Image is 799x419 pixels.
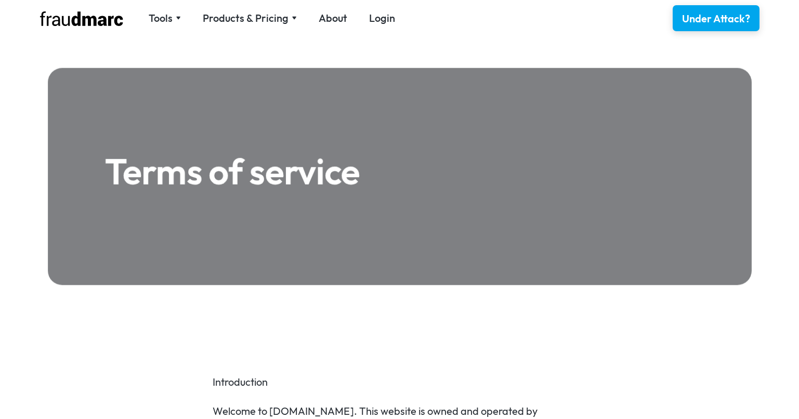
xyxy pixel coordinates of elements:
div: Tools [149,11,173,25]
h1: Terms of service [104,153,695,189]
div: Products & Pricing [203,11,297,25]
div: Products & Pricing [203,11,289,25]
a: About [319,11,347,25]
div: Under Attack? [682,11,750,26]
div: Tools [149,11,181,25]
p: Introduction [213,375,586,389]
a: Under Attack? [673,5,759,31]
a: Login [369,11,395,25]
